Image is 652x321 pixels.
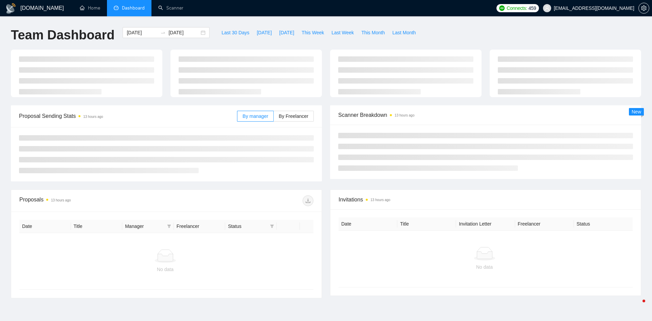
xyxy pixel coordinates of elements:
span: setting [639,5,649,11]
div: No data [344,263,625,271]
span: filter [167,224,171,228]
th: Status [574,217,633,231]
span: 459 [528,4,536,12]
span: Last 30 Days [221,29,249,36]
span: Manager [125,222,164,230]
time: 13 hours ago [83,115,103,119]
th: Freelancer [174,220,225,233]
button: [DATE] [253,27,275,38]
a: setting [638,5,649,11]
h1: Team Dashboard [11,27,114,43]
span: [DATE] [257,29,272,36]
time: 13 hours ago [395,113,414,117]
span: [DATE] [279,29,294,36]
span: Proposal Sending Stats [19,112,237,120]
span: user [545,6,549,11]
span: Last Week [331,29,354,36]
img: logo [5,3,16,14]
span: filter [166,221,173,231]
th: Freelancer [515,217,574,231]
span: This Month [361,29,385,36]
button: setting [638,3,649,14]
span: By Freelancer [279,113,308,119]
th: Date [19,220,71,233]
span: This Week [302,29,324,36]
time: 13 hours ago [51,198,71,202]
span: By manager [242,113,268,119]
span: Scanner Breakdown [338,111,633,119]
th: Date [339,217,397,231]
span: filter [270,224,274,228]
span: filter [269,221,275,231]
button: Last 30 Days [218,27,253,38]
span: New [632,109,641,114]
input: End date [168,29,199,36]
th: Manager [122,220,174,233]
button: [DATE] [275,27,298,38]
a: searchScanner [158,5,183,11]
iframe: Intercom live chat [629,298,645,314]
span: Dashboard [122,5,145,11]
span: Invitations [339,195,633,204]
button: Last Week [328,27,358,38]
th: Invitation Letter [456,217,515,231]
th: Title [397,217,456,231]
a: homeHome [80,5,100,11]
input: Start date [127,29,158,36]
span: Connects: [507,4,527,12]
button: This Month [358,27,388,38]
img: upwork-logo.png [499,5,505,11]
span: swap-right [160,30,166,35]
th: Title [71,220,123,233]
span: to [160,30,166,35]
button: Last Month [388,27,419,38]
div: No data [25,266,306,273]
div: Proposals [19,195,166,206]
button: This Week [298,27,328,38]
span: Status [228,222,267,230]
span: Last Month [392,29,416,36]
time: 13 hours ago [370,198,390,202]
span: dashboard [114,5,119,10]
